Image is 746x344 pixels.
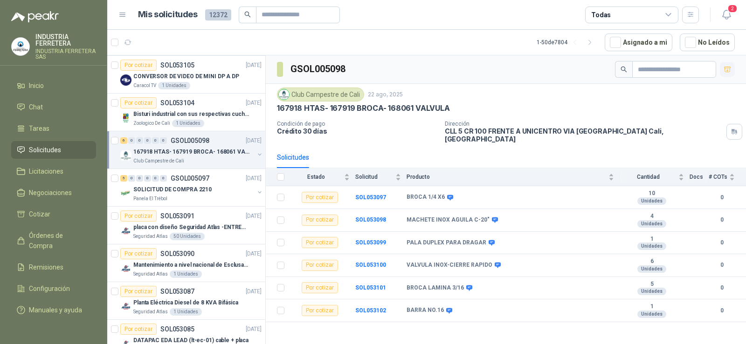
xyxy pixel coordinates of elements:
[605,34,672,51] button: Asignado a mi
[591,10,611,20] div: Todas
[407,174,607,180] span: Producto
[120,301,131,312] img: Company Logo
[407,307,444,314] b: BARRA NO.16
[407,284,464,292] b: BROCA LAMINA 3/16
[709,168,746,186] th: # COTs
[138,8,198,21] h1: Mis solicitudes
[620,281,684,288] b: 5
[120,137,127,144] div: 6
[277,88,364,101] div: Club Campestre de Cali
[246,212,262,221] p: [DATE]
[709,193,735,202] b: 0
[133,261,249,270] p: Mantenimiento a nivel nacional de Esclusas de Seguridad
[29,123,49,134] span: Tareas
[120,173,263,202] a: 5 0 0 0 0 0 GSOL005097[DATE] Company LogoSOLICITUD DE COMPRA 2210Panela El Trébol
[170,270,202,278] div: 1 Unidades
[144,137,151,144] div: 0
[133,110,249,119] p: Bisturi industrial con sus respectivas cuchillas segun muestra
[107,282,265,320] a: Por cotizarSOL053087[DATE] Company LogoPlanta Eléctrica Diesel de 8 KVA BifásicaSeguridad Atlas1 ...
[144,175,151,182] div: 0
[171,137,209,144] p: GSOL005098
[709,174,727,180] span: # COTs
[11,258,96,276] a: Remisiones
[355,168,407,186] th: Solicitud
[407,262,492,269] b: VALVULA INOX-CIERRE RAPIDO
[277,103,450,113] p: 167918 HTAS- 167919 BROCA- 168061 VALVULA
[302,305,338,316] div: Por cotizar
[120,60,157,71] div: Por cotizar
[407,194,445,201] b: BROCA 1/4 X6
[160,62,194,68] p: SOL053105
[246,61,262,70] p: [DATE]
[290,168,355,186] th: Estado
[355,239,386,246] b: SOL053099
[133,148,249,156] p: 167918 HTAS- 167919 BROCA- 168061 VALVULA
[620,258,684,265] b: 6
[637,288,666,295] div: Unidades
[170,308,202,316] div: 1 Unidades
[302,237,338,248] div: Por cotizar
[709,261,735,270] b: 0
[133,298,238,307] p: Planta Eléctrica Diesel de 8 KVA Bifásica
[445,127,723,143] p: CLL 5 CR 100 FRENTE A UNICENTRO VIA [GEOGRAPHIC_DATA] Cali , [GEOGRAPHIC_DATA]
[152,175,159,182] div: 0
[355,307,386,314] a: SOL053102
[160,100,194,106] p: SOL053104
[355,284,386,291] b: SOL053101
[11,205,96,223] a: Cotizar
[133,233,168,240] p: Seguridad Atlas
[277,152,309,162] div: Solicitudes
[120,225,131,236] img: Company Logo
[128,175,135,182] div: 0
[29,81,44,91] span: Inicio
[170,233,205,240] div: 50 Unidades
[120,175,127,182] div: 5
[120,248,157,259] div: Por cotizar
[160,213,194,219] p: SOL053091
[246,287,262,296] p: [DATE]
[355,174,394,180] span: Solicitud
[205,9,231,20] span: 12372
[120,188,131,199] img: Company Logo
[11,184,96,202] a: Negociaciones
[107,94,265,131] a: Por cotizarSOL053104[DATE] Company LogoBisturi industrial con sus respectivas cuchillas segun mue...
[35,34,96,47] p: INDUSTRIA FERRETERA
[133,195,167,202] p: Panela El Trébol
[133,223,249,232] p: placa con diseño Seguridad Atlas -ENTREGA en [GEOGRAPHIC_DATA]
[637,220,666,228] div: Unidades
[690,168,709,186] th: Docs
[637,310,666,318] div: Unidades
[29,188,72,198] span: Negociaciones
[120,97,157,108] div: Por cotizar
[620,236,684,243] b: 1
[637,265,666,273] div: Unidades
[620,303,684,310] b: 1
[29,209,50,219] span: Cotizar
[709,306,735,315] b: 0
[407,168,620,186] th: Producto
[107,56,265,94] a: Por cotizarSOL053105[DATE] Company LogoCONVERSOR DE VIDEO DE MINI DP A DPCaracol TV1 Unidades
[355,194,386,201] a: SOL053097
[407,239,486,247] b: PALA DUPLEX PARA DRAGAR
[133,270,168,278] p: Seguridad Atlas
[160,288,194,295] p: SOL053087
[368,90,403,99] p: 22 ago, 2025
[11,77,96,94] a: Inicio
[355,216,386,223] a: SOL053098
[680,34,735,51] button: No Leídos
[637,243,666,250] div: Unidades
[29,262,63,272] span: Remisiones
[277,127,437,135] p: Crédito 30 días
[136,175,143,182] div: 0
[133,82,156,89] p: Caracol TV
[11,227,96,255] a: Órdenes de Compra
[133,185,212,194] p: SOLICITUD DE COMPRA 2210
[244,11,251,18] span: search
[620,213,684,220] b: 4
[29,230,87,251] span: Órdenes de Compra
[407,216,490,224] b: MACHETE INOX AGUILA C-20"
[709,238,735,247] b: 0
